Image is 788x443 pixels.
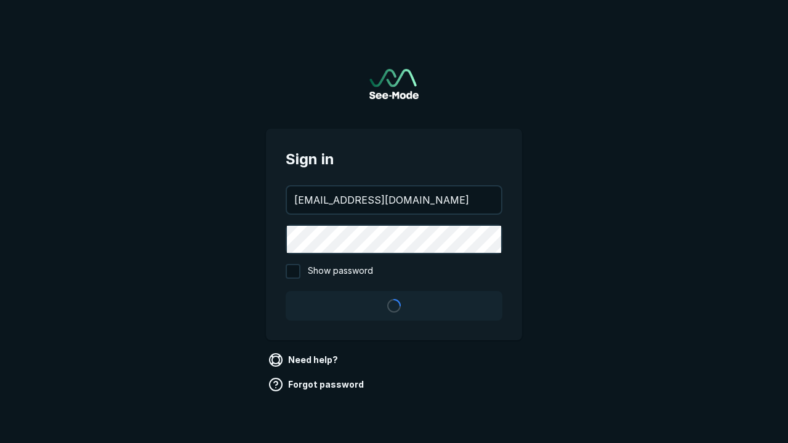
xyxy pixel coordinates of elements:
span: Show password [308,264,373,279]
a: Forgot password [266,375,369,394]
input: your@email.com [287,186,501,214]
a: Go to sign in [369,69,419,99]
span: Sign in [286,148,502,170]
img: See-Mode Logo [369,69,419,99]
a: Need help? [266,350,343,370]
